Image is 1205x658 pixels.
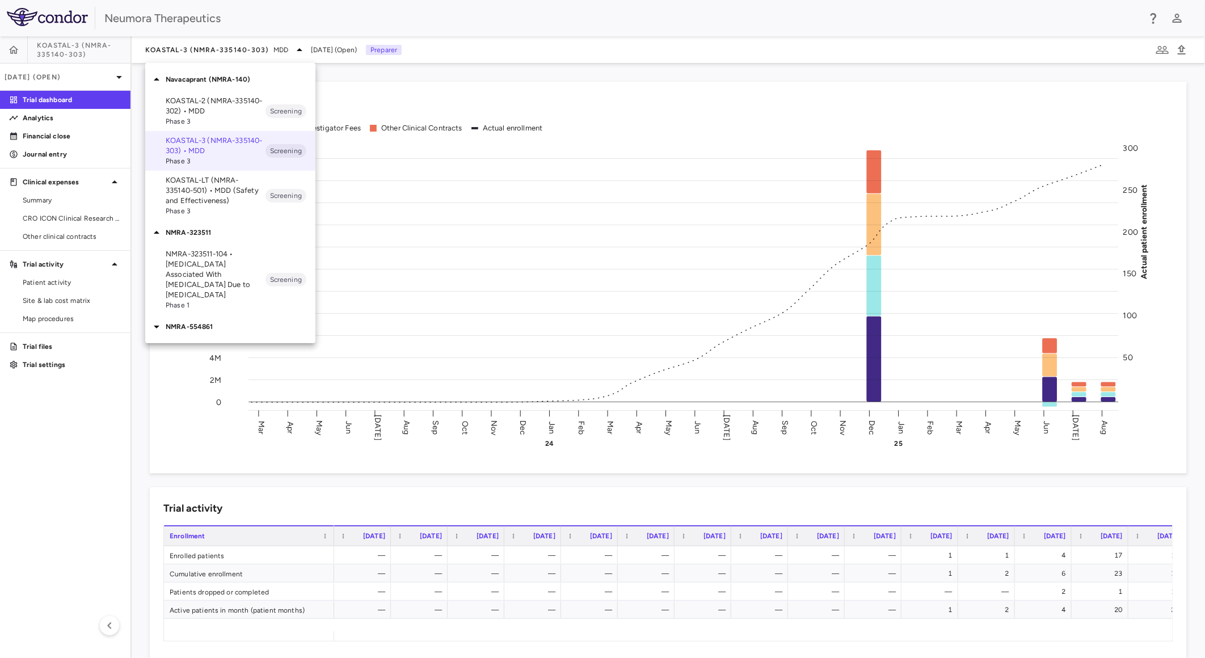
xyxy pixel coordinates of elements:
[266,146,306,156] span: Screening
[166,116,266,126] span: Phase 3
[166,96,266,116] p: KOASTAL-2 (NMRA-335140-302) • MDD
[145,221,315,244] div: NMRA-323511
[145,315,315,339] div: NMRA-554861
[166,322,315,332] p: NMRA-554861
[166,300,266,310] span: Phase 1
[145,244,315,315] div: NMRA-323511-104 • [MEDICAL_DATA] Associated With [MEDICAL_DATA] Due to [MEDICAL_DATA]Phase 1Scree...
[166,156,266,166] span: Phase 3
[166,175,266,206] p: KOASTAL-LT (NMRA-335140-501) • MDD (Safety and Effectiveness)
[266,275,306,285] span: Screening
[266,191,306,201] span: Screening
[145,131,315,171] div: KOASTAL-3 (NMRA-335140-303) • MDDPhase 3Screening
[266,106,306,116] span: Screening
[145,68,315,91] div: Navacaprant (NMRA-140)
[166,206,266,216] span: Phase 3
[166,74,315,85] p: Navacaprant (NMRA-140)
[145,91,315,131] div: KOASTAL-2 (NMRA-335140-302) • MDDPhase 3Screening
[166,136,266,156] p: KOASTAL-3 (NMRA-335140-303) • MDD
[145,171,315,221] div: KOASTAL-LT (NMRA-335140-501) • MDD (Safety and Effectiveness)Phase 3Screening
[166,227,315,238] p: NMRA-323511
[166,249,266,300] p: NMRA-323511-104 • [MEDICAL_DATA] Associated With [MEDICAL_DATA] Due to [MEDICAL_DATA]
